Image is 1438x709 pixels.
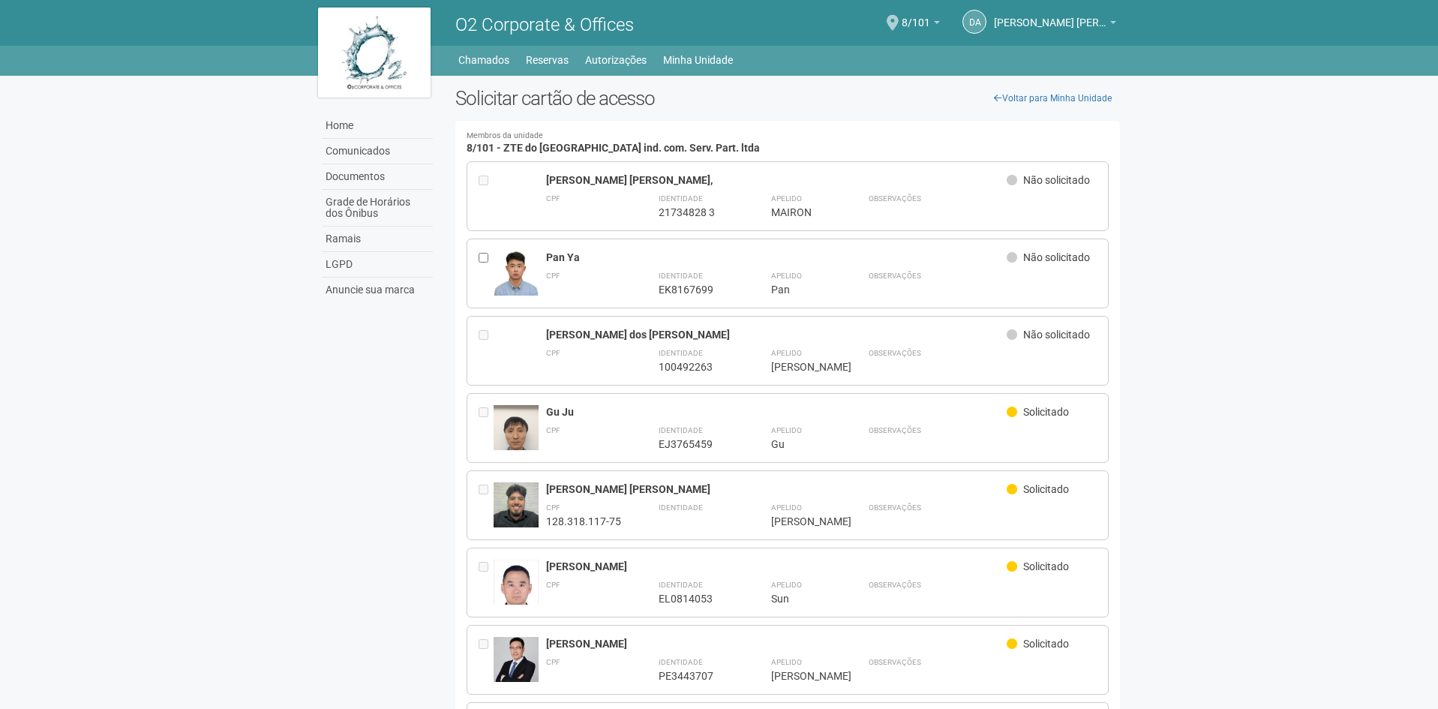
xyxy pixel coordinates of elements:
[455,87,1121,110] h2: Solicitar cartão de acesso
[546,560,1007,573] div: [PERSON_NAME]
[994,2,1106,29] span: Daniel Andres Soto Lozada
[869,581,921,589] strong: Observações
[546,405,1007,419] div: Gu Ju
[1023,174,1090,186] span: Não solicitado
[869,658,921,666] strong: Observações
[771,194,802,203] strong: Apelido
[546,194,560,203] strong: CPF
[659,437,734,451] div: EJ3765459
[659,360,734,374] div: 100492263
[322,139,433,164] a: Comunicados
[546,272,560,280] strong: CPF
[771,206,831,219] div: MAIRON
[659,592,734,605] div: EL0814053
[546,482,1007,496] div: [PERSON_NAME] [PERSON_NAME]
[659,669,734,683] div: PE3443707
[659,272,703,280] strong: Identidade
[546,503,560,512] strong: CPF
[771,272,802,280] strong: Apelido
[1023,251,1090,263] span: Não solicitado
[455,14,634,35] span: O2 Corporate & Offices
[771,515,831,528] div: [PERSON_NAME]
[869,349,921,357] strong: Observações
[1023,560,1069,572] span: Solicitado
[322,190,433,227] a: Grade de Horários dos Ônibus
[986,87,1120,110] a: Voltar para Minha Unidade
[771,669,831,683] div: [PERSON_NAME]
[771,658,802,666] strong: Apelido
[659,426,703,434] strong: Identidade
[546,658,560,666] strong: CPF
[458,50,509,71] a: Chamados
[585,50,647,71] a: Autorizações
[771,592,831,605] div: Sun
[322,113,433,139] a: Home
[962,10,986,34] a: DA
[771,437,831,451] div: Gu
[322,252,433,278] a: LGPD
[659,283,734,296] div: EK8167699
[659,503,703,512] strong: Identidade
[659,658,703,666] strong: Identidade
[546,581,560,589] strong: CPF
[659,349,703,357] strong: Identidade
[659,194,703,203] strong: Identidade
[494,560,539,616] img: user.jpg
[546,328,1007,341] div: [PERSON_NAME] dos [PERSON_NAME]
[771,581,802,589] strong: Apelido
[1023,406,1069,418] span: Solicitado
[902,2,930,29] span: 8/101
[479,482,494,528] div: Entre em contato com a Aministração para solicitar o cancelamento ou 2a via
[771,426,802,434] strong: Apelido
[322,278,433,302] a: Anuncie sua marca
[771,360,831,374] div: [PERSON_NAME]
[546,173,1007,187] div: [PERSON_NAME] [PERSON_NAME],
[479,637,494,683] div: Entre em contato com a Aministração para solicitar o cancelamento ou 2a via
[546,426,560,434] strong: CPF
[546,637,1007,650] div: [PERSON_NAME]
[546,515,621,528] div: 128.318.117-75
[467,132,1109,154] h4: 8/101 - ZTE do [GEOGRAPHIC_DATA] ind. com. Serv. Part. ltda
[659,206,734,219] div: 21734828 3
[994,19,1116,31] a: [PERSON_NAME] [PERSON_NAME] [PERSON_NAME]
[1023,329,1090,341] span: Não solicitado
[659,581,703,589] strong: Identidade
[869,194,921,203] strong: Observações
[546,349,560,357] strong: CPF
[322,164,433,190] a: Documentos
[771,503,802,512] strong: Apelido
[869,426,921,434] strong: Observações
[869,272,921,280] strong: Observações
[1023,638,1069,650] span: Solicitado
[1023,483,1069,495] span: Solicitado
[494,251,539,319] img: user.jpg
[526,50,569,71] a: Reservas
[479,560,494,605] div: Entre em contato com a Aministração para solicitar o cancelamento ou 2a via
[318,8,431,98] img: logo.jpg
[494,405,539,465] img: user.jpg
[663,50,733,71] a: Minha Unidade
[494,482,539,527] img: user.jpg
[771,349,802,357] strong: Apelido
[869,503,921,512] strong: Observações
[494,637,539,682] img: user.jpg
[322,227,433,252] a: Ramais
[546,251,1007,264] div: Pan Ya
[902,19,940,31] a: 8/101
[771,283,831,296] div: Pan
[467,132,1109,140] small: Membros da unidade
[479,405,494,451] div: Entre em contato com a Aministração para solicitar o cancelamento ou 2a via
